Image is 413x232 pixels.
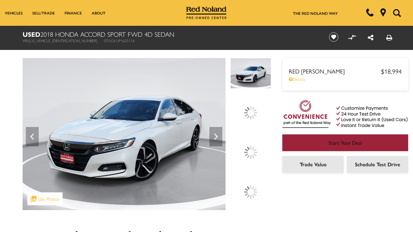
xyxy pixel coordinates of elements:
[186,6,227,19] img: Red Noland Pre-Owned
[300,160,327,168] span: Trade Value
[104,38,116,43] span: Stock:
[23,38,29,43] span: VIN:
[282,156,344,173] a: Trade Value
[328,139,362,146] span: Start Your Deal
[368,33,373,42] a: Share this Used 2018 Honda Accord Sport FWD 4D Sedan
[386,33,392,42] a: Print this Used 2018 Honda Accord Sport FWD 4D Sedan
[289,66,402,76] a: Red [PERSON_NAME] $18,994
[230,58,271,89] img: Used 2018 Platinum White Pearl Honda Sport image 1
[27,192,63,205] div: (26) Photos
[347,156,408,173] a: Schedule Test Drive
[23,29,40,39] strong: Used
[289,76,402,82] a: Details
[293,10,338,16] a: The Red Noland Way
[327,32,341,42] button: Save vehicle
[23,58,226,210] img: Used 2018 Platinum White Pearl Honda Sport image 1
[390,0,403,25] button: Open the search field
[355,160,400,168] span: Schedule Test Drive
[186,9,227,15] a: Red Noland Pre-Owned
[282,134,408,151] a: Start Your Deal
[29,38,97,43] span: [US_VEHICLE_IDENTIFICATION_NUMBER]
[289,67,381,75] span: Red [PERSON_NAME]
[116,38,135,43] span: UP165511A
[23,31,318,38] h1: 2018 Honda Accord Sport FWD 4D Sedan
[381,66,402,76] span: $18,994
[347,32,357,42] button: Compare vehicle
